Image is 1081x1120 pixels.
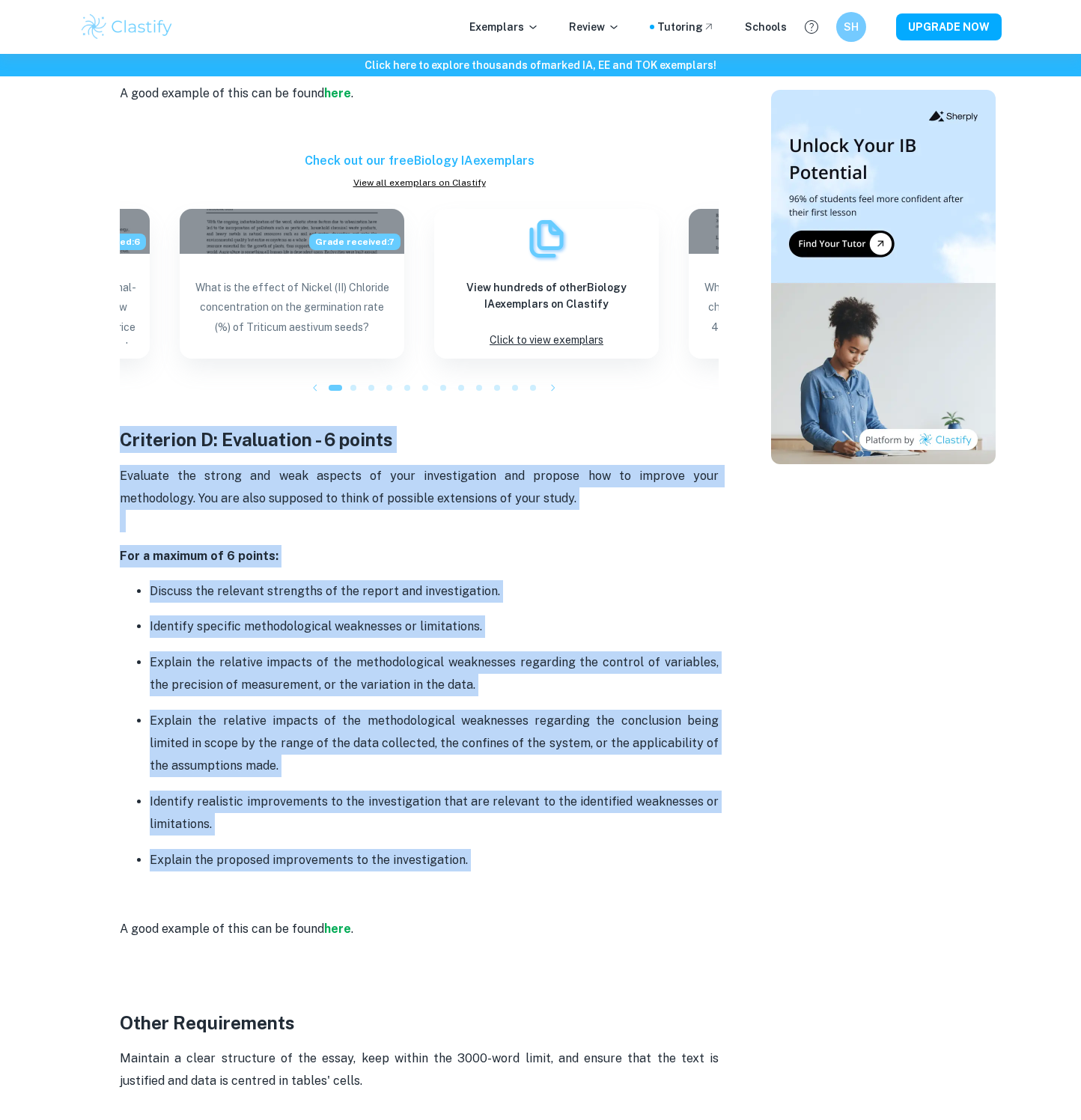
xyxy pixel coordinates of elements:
img: Thumbnail [771,90,996,464]
p: Identify realistic improvements to the investigation that are relevant to the identified weakness... [150,791,719,836]
p: Discuss the relevant strengths of the report and investigation. [150,580,719,603]
a: Blog exemplar: What is the effect of Nickel (II) ChloriGrade received:7What is the effect of Nick... [180,209,404,359]
p: What is the effect of Nickel (II) Chloride concentration on the germination rate (%) of Triticum ... [192,278,392,344]
p: Explain the relative impacts of the methodological weaknesses regarding the conclusion being limi... [150,710,719,778]
img: Clastify logo [79,12,174,42]
span: A good example of this can be found [120,922,324,936]
span: Evaluate the strong and weak aspects of your investigation and propose how to improve your method... [120,469,722,505]
a: here [324,922,351,936]
strong: For a maximum of 6 points: [120,549,278,563]
strong: Other Requirements [120,1012,295,1033]
a: here [324,86,351,100]
button: Help and Feedback [799,14,824,40]
span: A good example of this can be found [120,86,324,100]
span: . [351,86,353,100]
a: Tutoring [657,19,715,35]
p: Review [569,19,620,35]
button: UPGRADE NOW [896,13,1002,40]
a: ExemplarsView hundreds of otherBiology IAexemplars on ClastifyClick to view exemplars [434,209,659,359]
strong: Criterion D: Evaluation - 6 points [120,429,393,450]
h6: Click here to explore thousands of marked IA, EE and TOK exemplars ! [3,57,1078,73]
h6: SH [843,19,860,35]
p: What is the effect of increasing iron (III) chloride concentration (0 mg/L, 2mg/L, 4mg/L, 6mg/L, ... [701,278,901,344]
span: Maintain a clear structure of the essay, keep within the 3000-word limit, and ensure that the tex... [120,1051,722,1088]
button: SH [836,12,866,42]
a: Blog exemplar: What is the effect of increasing iron (IWhat is the effect of increasing iron (III... [689,209,913,359]
a: View all exemplars on Clastify [120,176,719,189]
h6: Check out our free Biology IA exemplars [120,152,719,170]
a: Schools [745,19,787,35]
span: Grade received: 7 [309,234,401,250]
p: Exemplars [469,19,539,35]
p: Explain the proposed improvements to the investigation. [150,849,719,871]
p: Click to view exemplars [490,330,603,350]
h6: View hundreds of other Biology IA exemplars on Clastify [446,279,647,312]
p: Identify specific methodological weaknesses or limitations. [150,615,719,638]
img: Exemplars [524,216,569,261]
span: . [351,922,353,936]
p: Explain the relative impacts of the methodological weaknesses regarding the control of variables,... [150,651,719,697]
